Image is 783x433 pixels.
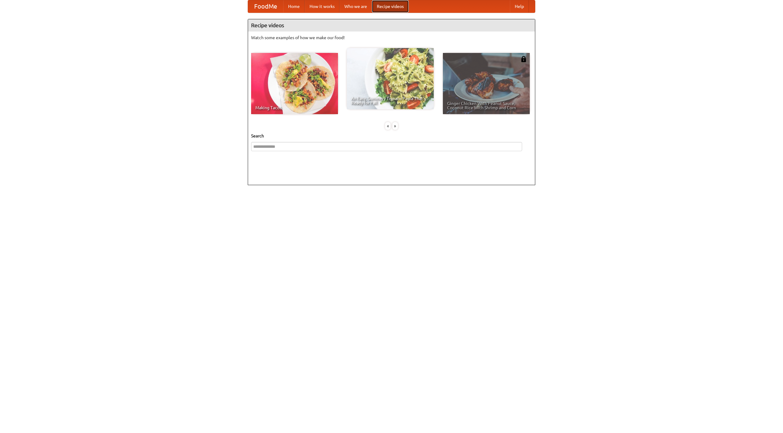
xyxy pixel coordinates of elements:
h4: Recipe videos [248,19,535,32]
a: Home [283,0,305,13]
div: « [385,122,391,130]
span: An Easy, Summery Tomato Pasta That's Ready for Fall [351,96,429,105]
a: Who we are [340,0,372,13]
a: Recipe videos [372,0,409,13]
a: Help [510,0,529,13]
img: 483408.png [521,56,527,62]
h5: Search [251,133,532,139]
a: How it works [305,0,340,13]
a: FoodMe [248,0,283,13]
a: An Easy, Summery Tomato Pasta That's Ready for Fall [347,48,434,109]
span: Making Tacos [255,106,334,110]
a: Making Tacos [251,53,338,114]
p: Watch some examples of how we make our food! [251,35,532,41]
div: » [392,122,398,130]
